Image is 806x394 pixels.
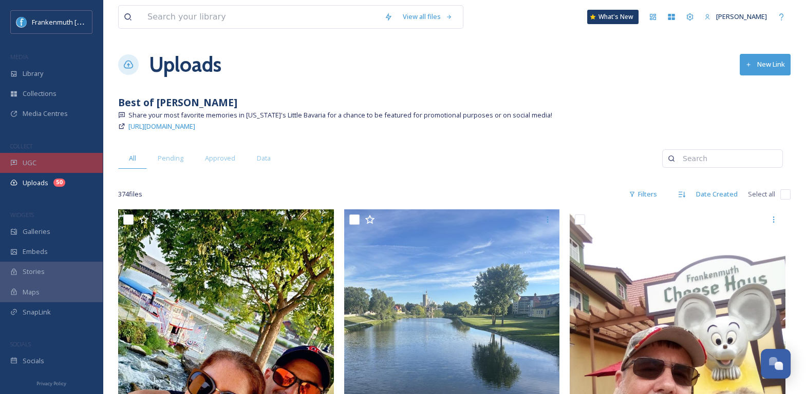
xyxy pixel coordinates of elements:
[129,153,136,163] span: All
[740,54,791,75] button: New Link
[587,10,639,24] a: What's New
[716,12,767,21] span: [PERSON_NAME]
[32,17,109,27] span: Frankenmuth [US_STATE]
[205,153,235,163] span: Approved
[761,349,791,379] button: Open Chat
[118,95,237,109] strong: Best of [PERSON_NAME]
[128,120,195,132] a: [URL][DOMAIN_NAME]
[53,179,65,187] div: 50
[691,184,743,204] div: Date Created
[10,142,32,150] span: COLLECT
[23,89,57,98] span: Collections
[118,189,142,199] span: 374 file s
[10,211,34,219] span: WIDGETS
[23,178,48,188] span: Uploads
[23,158,36,168] span: UGC
[257,153,271,163] span: Data
[23,69,43,78] span: Library
[36,377,66,389] a: Privacy Policy
[16,17,27,27] img: Social%20Media%20PFP%202025.jpg
[23,247,48,257] span: Embeds
[142,6,379,28] input: Search your library
[36,380,66,387] span: Privacy Policy
[23,287,40,297] span: Maps
[149,49,221,80] a: Uploads
[748,189,775,199] span: Select all
[128,122,195,131] span: [URL][DOMAIN_NAME]
[678,148,777,169] input: Search
[158,153,183,163] span: Pending
[398,7,458,27] a: View all files
[23,307,51,317] span: SnapLink
[23,109,68,119] span: Media Centres
[624,184,662,204] div: Filters
[23,227,50,237] span: Galleries
[23,267,45,277] span: Stories
[699,7,772,27] a: [PERSON_NAME]
[128,110,552,120] span: Share your most favorite memories in [US_STATE]'s Little Bavaria for a chance to be featured for ...
[10,53,28,61] span: MEDIA
[23,356,44,366] span: Socials
[10,340,31,348] span: SOCIALS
